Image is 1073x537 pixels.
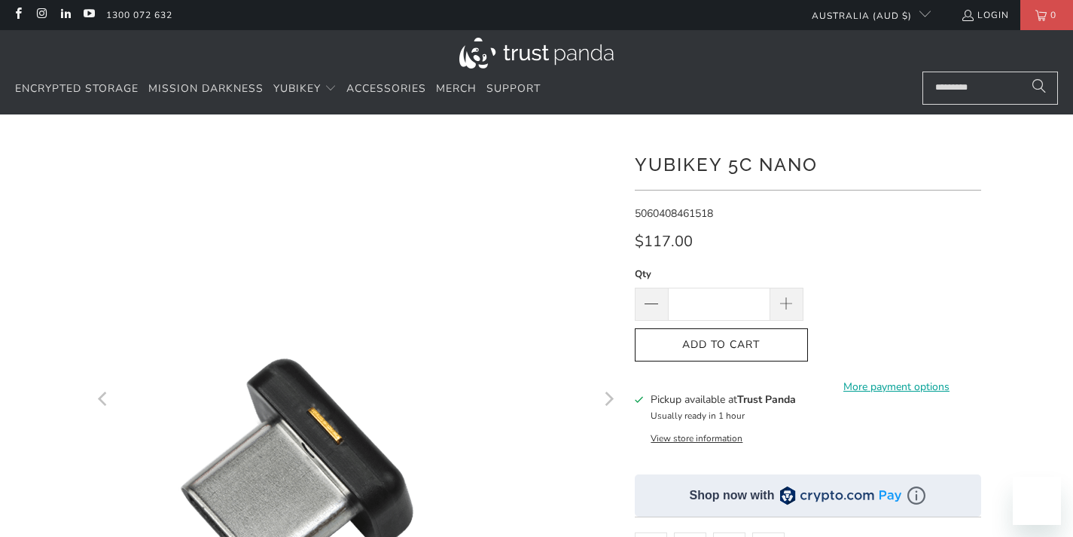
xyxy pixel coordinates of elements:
a: Accessories [346,72,426,107]
a: Mission Darkness [148,72,264,107]
a: Trust Panda Australia on Facebook [11,9,24,21]
span: Add to Cart [651,339,792,352]
small: Usually ready in 1 hour [651,410,745,422]
span: YubiKey [273,81,321,96]
a: 1300 072 632 [106,7,172,23]
button: Search [1020,72,1058,105]
span: Encrypted Storage [15,81,139,96]
h1: YubiKey 5C Nano [635,148,981,178]
a: Encrypted Storage [15,72,139,107]
a: Support [486,72,541,107]
a: Trust Panda Australia on YouTube [82,9,95,21]
iframe: Button to launch messaging window [1013,477,1061,525]
span: Support [486,81,541,96]
span: $117.00 [635,231,693,252]
b: Trust Panda [737,392,796,407]
a: More payment options [812,379,981,395]
span: Accessories [346,81,426,96]
div: Shop now with [690,487,775,504]
span: Merch [436,81,477,96]
span: 5060408461518 [635,206,713,221]
a: Login [961,7,1009,23]
input: Search... [922,72,1058,105]
button: View store information [651,432,742,444]
label: Qty [635,266,803,282]
img: Trust Panda Australia [459,38,614,69]
a: Trust Panda Australia on Instagram [35,9,47,21]
button: Add to Cart [635,328,808,362]
a: Merch [436,72,477,107]
nav: Translation missing: en.navigation.header.main_nav [15,72,541,107]
h3: Pickup available at [651,392,796,407]
summary: YubiKey [273,72,337,107]
span: Mission Darkness [148,81,264,96]
a: Trust Panda Australia on LinkedIn [59,9,72,21]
